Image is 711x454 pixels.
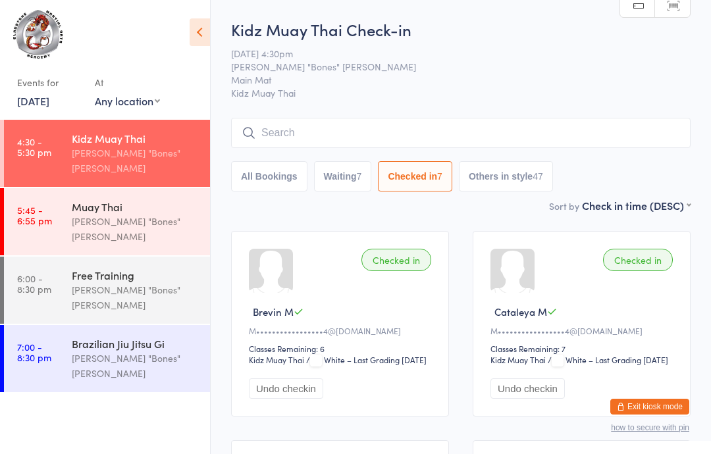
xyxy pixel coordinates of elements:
button: Undo checkin [249,378,323,399]
span: Kidz Muay Thai [231,86,691,99]
span: / White – Last Grading [DATE] [548,354,668,365]
div: 7 [437,171,442,182]
span: Cataleya M [494,305,547,318]
div: Muay Thai [72,199,199,214]
button: Others in style47 [459,161,553,191]
div: At [95,72,160,93]
div: 47 [533,171,543,182]
a: 4:30 -5:30 pmKidz Muay Thai[PERSON_NAME] "Bones" [PERSON_NAME] [4,120,210,187]
a: [DATE] [17,93,49,108]
button: Undo checkin [490,378,565,399]
div: Checked in [603,249,673,271]
span: [DATE] 4:30pm [231,47,670,60]
label: Sort by [549,199,579,213]
div: [PERSON_NAME] "Bones" [PERSON_NAME] [72,145,199,176]
div: Classes Remaining: 6 [249,343,435,354]
h2: Kidz Muay Thai Check-in [231,18,691,40]
a: 5:45 -6:55 pmMuay Thai[PERSON_NAME] "Bones" [PERSON_NAME] [4,188,210,255]
span: Brevin M [253,305,294,318]
button: Exit kiosk mode [610,399,689,415]
button: how to secure with pin [611,423,689,432]
div: Brazilian Jiu Jitsu Gi [72,336,199,351]
div: Kidz Muay Thai [72,131,199,145]
div: Events for [17,72,82,93]
div: [PERSON_NAME] "Bones" [PERSON_NAME] [72,214,199,244]
time: 6:00 - 8:30 pm [17,273,51,294]
div: 7 [357,171,362,182]
div: M••••••••••••••••• [490,325,677,336]
span: [PERSON_NAME] "Bones" [PERSON_NAME] [231,60,670,73]
time: 5:45 - 6:55 pm [17,205,52,226]
div: Kidz Muay Thai [249,354,304,365]
div: M••••••••••••••••• [249,325,435,336]
div: [PERSON_NAME] "Bones" [PERSON_NAME] [72,351,199,381]
div: Kidz Muay Thai [490,354,546,365]
button: Checked in7 [378,161,452,191]
div: Checked in [361,249,431,271]
time: 7:00 - 8:30 pm [17,341,51,363]
a: 7:00 -8:30 pmBrazilian Jiu Jitsu Gi[PERSON_NAME] "Bones" [PERSON_NAME] [4,325,210,392]
time: 4:30 - 5:30 pm [17,136,51,157]
img: Gladstone Martial Arts Academy [13,10,63,59]
span: Main Mat [231,73,670,86]
div: Any location [95,93,160,108]
div: Check in time (DESC) [582,198,691,213]
a: 6:00 -8:30 pmFree Training[PERSON_NAME] "Bones" [PERSON_NAME] [4,257,210,324]
input: Search [231,118,691,148]
div: Free Training [72,268,199,282]
span: / White – Last Grading [DATE] [306,354,427,365]
button: Waiting7 [314,161,372,191]
div: Classes Remaining: 7 [490,343,677,354]
div: [PERSON_NAME] "Bones" [PERSON_NAME] [72,282,199,313]
button: All Bookings [231,161,307,191]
